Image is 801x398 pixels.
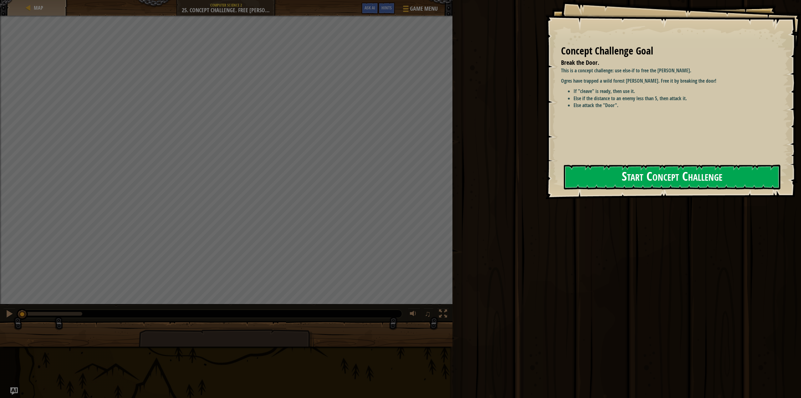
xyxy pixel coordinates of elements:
span: ♫ [425,309,431,318]
span: Game Menu [410,5,438,13]
li: Else attack the "Door". [574,102,784,109]
button: Start Concept Challenge [564,165,781,189]
button: Game Menu [398,3,441,17]
p: Ogres have trapped a wild forest [PERSON_NAME]. Free it by breaking the door! [561,77,784,85]
button: ♫ [423,308,434,321]
li: Break the Door. [553,58,778,67]
li: Else if the distance to an enemy less than 5, then attack it. [574,95,784,102]
a: Map [32,4,43,11]
button: Adjust volume [408,308,420,321]
div: Concept Challenge Goal [561,44,779,58]
button: Ask AI [361,3,378,14]
button: Ctrl + P: Pause [3,308,16,321]
li: If "cleave" is ready, then use it. [574,88,784,95]
p: This is a concept challenge: use else-if to free the [PERSON_NAME]. [561,67,784,74]
span: Break the Door. [561,58,599,67]
button: Ask AI [10,387,18,395]
span: Map [34,4,43,11]
span: Ask AI [365,5,375,11]
span: Hints [381,5,392,11]
button: Toggle fullscreen [437,308,449,321]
